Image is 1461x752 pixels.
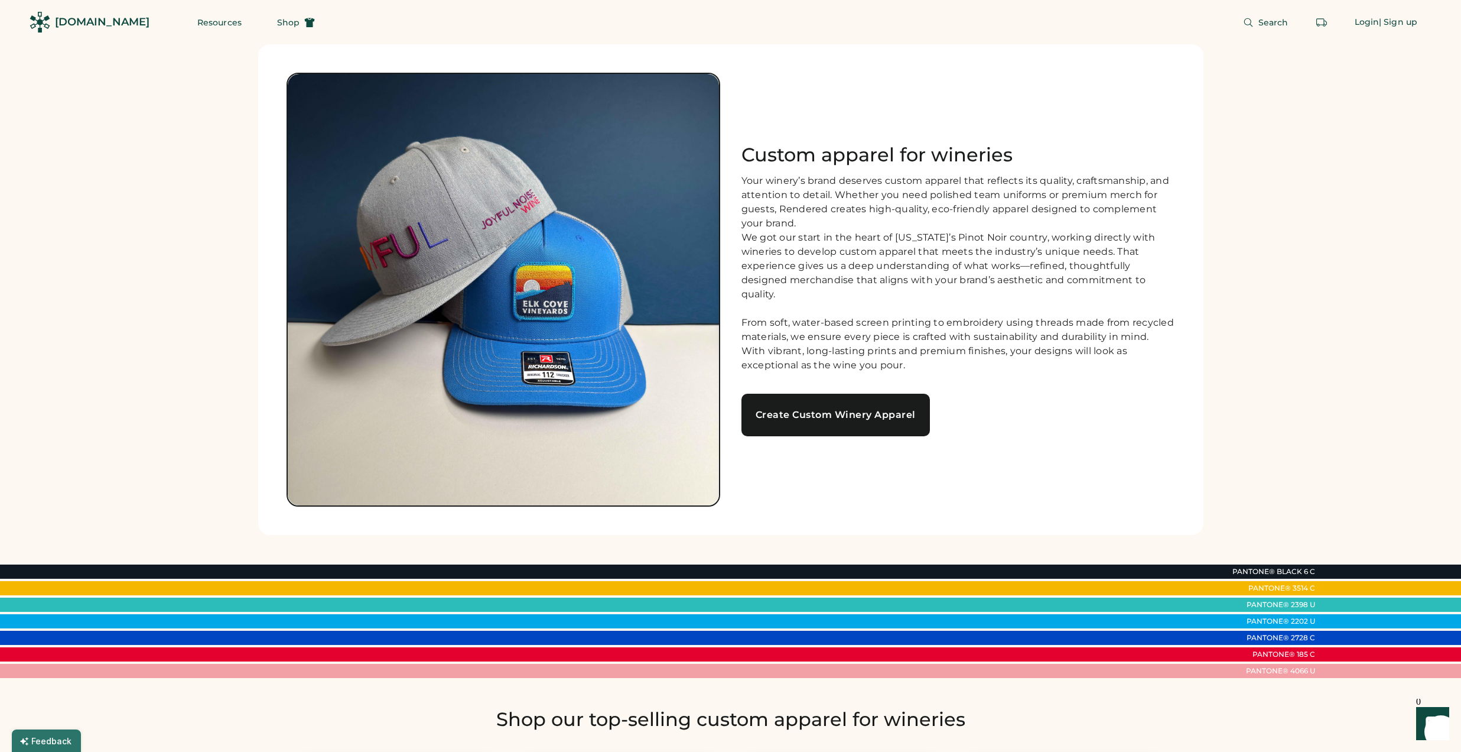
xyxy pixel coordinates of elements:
iframe: Front Chat [1405,699,1456,750]
div: | Sign up [1379,17,1417,28]
button: Resources [183,11,256,34]
div: Login [1355,17,1379,28]
h2: Shop our top-selling custom apparel for wineries [287,708,1175,731]
div: Your winery’s brand deserves custom apparel that reflects its quality, craftsmanship, and attenti... [741,174,1175,372]
button: Retrieve an order [1310,11,1333,34]
h1: Custom apparel for wineries [741,143,1175,167]
button: Search [1229,11,1303,34]
span: Search [1258,18,1288,27]
a: Create Custom Winery Apparel [741,394,930,436]
div: [DOMAIN_NAME] [55,15,149,30]
span: Shop [277,18,300,27]
div: Create Custom Winery Apparel [756,410,916,420]
img: Rendered Logo - Screens [30,12,50,33]
button: Shop [263,11,329,34]
img: Embroidered hats for wineries [288,74,719,505]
